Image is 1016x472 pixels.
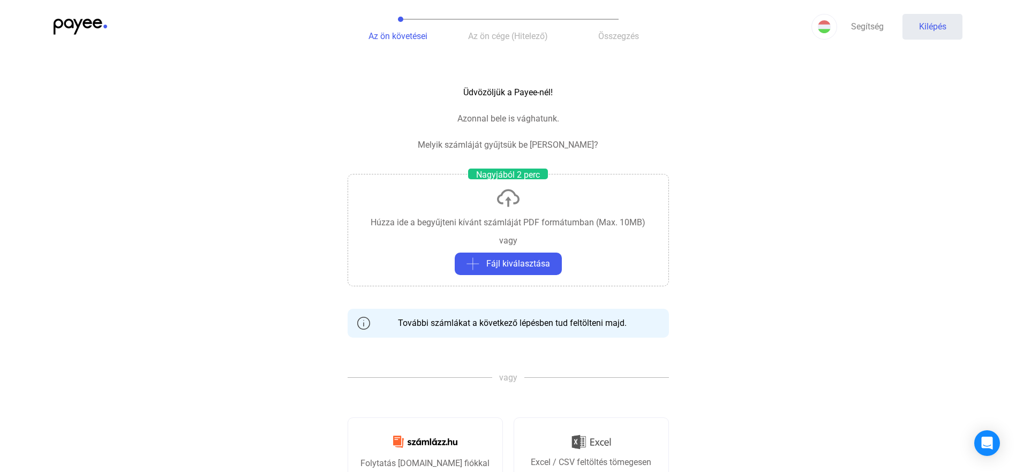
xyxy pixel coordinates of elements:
font: Segítség [851,21,884,32]
font: Húzza ide a begyűjteni kívánt számláját PDF formátumban (Max. 10MB) [371,217,645,227]
font: Az ön követései [368,31,427,41]
img: info-szürke-körvonal [357,317,370,330]
font: Excel / CSV feltöltés tömegesen [531,457,651,467]
font: További számlákat a következő lépésben tud feltölteni majd. [398,318,627,328]
font: vagy [499,235,517,246]
img: feltöltés-felhő [495,185,521,211]
font: Azonnal bele is vághatunk. [457,113,559,124]
font: Üdvözöljük a Payee-nél! [463,87,553,97]
button: Kilépés [902,14,962,40]
font: Nagyjából 2 perc [476,170,540,180]
img: plusz szürke [466,257,479,270]
img: kedvezményezett-logó [54,19,107,35]
img: HU [818,20,831,33]
button: plusz szürkeFájl kiválasztása [455,253,562,275]
font: Kilépés [919,21,946,32]
font: Fájl kiválasztása [486,258,550,269]
font: Folytatás [DOMAIN_NAME] fiókkal [360,458,490,468]
a: Segítség [837,14,897,40]
font: Melyik számláját gyűjtsük be [PERSON_NAME]? [418,140,598,150]
img: Excel [571,431,611,453]
img: Számlázz.hu [387,429,464,454]
font: Az ön cége (Hitelező) [468,31,548,41]
div: Intercom Messenger megnyitása [974,430,1000,456]
font: Összegzés [598,31,639,41]
font: vagy [499,372,517,383]
button: HU [811,14,837,40]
